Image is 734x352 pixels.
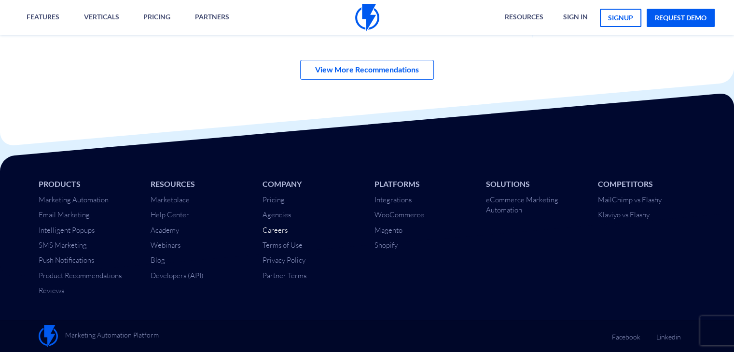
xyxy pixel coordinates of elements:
[598,195,662,204] a: MailChimp vs Flashy
[263,210,291,219] a: Agencies
[39,195,109,204] a: Marketing Automation
[486,195,558,214] a: eCommerce Marketing Automation
[612,325,640,342] a: Facebook
[598,210,650,219] a: Klaviyo vs Flashy
[374,210,424,219] a: WooCommerce
[151,271,204,280] a: Developers (API)
[263,271,306,280] a: Partner Terms
[39,255,94,265] a: Push Notifications
[486,179,583,190] li: Solutions
[39,240,87,250] a: SMS Marketing
[600,9,641,27] a: signup
[151,225,179,235] a: Academy
[39,286,64,295] a: Reviews
[374,179,471,190] li: Platforms
[598,179,695,190] li: Competitors
[374,240,397,250] a: Shopify
[263,195,285,204] a: Pricing
[39,179,136,190] li: Products
[374,225,402,235] a: Magento
[39,271,122,280] a: Product Recommendations
[151,179,248,190] li: Resources
[647,9,715,27] a: request demo
[151,195,190,204] a: Marketplace
[151,255,165,265] a: Blog
[39,225,95,235] a: Intelligent Popups
[374,195,411,204] a: Integrations
[151,210,189,219] a: Help Center
[151,240,180,250] a: Webinars
[263,225,288,235] a: Careers
[656,325,681,342] a: Linkedin
[39,325,159,347] a: Marketing Automation Platform
[263,240,303,250] a: Terms of Use
[39,210,90,219] a: Email Marketing
[263,179,360,190] li: Company
[263,255,305,265] a: Privacy Policy
[39,325,58,347] img: Flashy
[300,60,434,80] a: View More Recommendations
